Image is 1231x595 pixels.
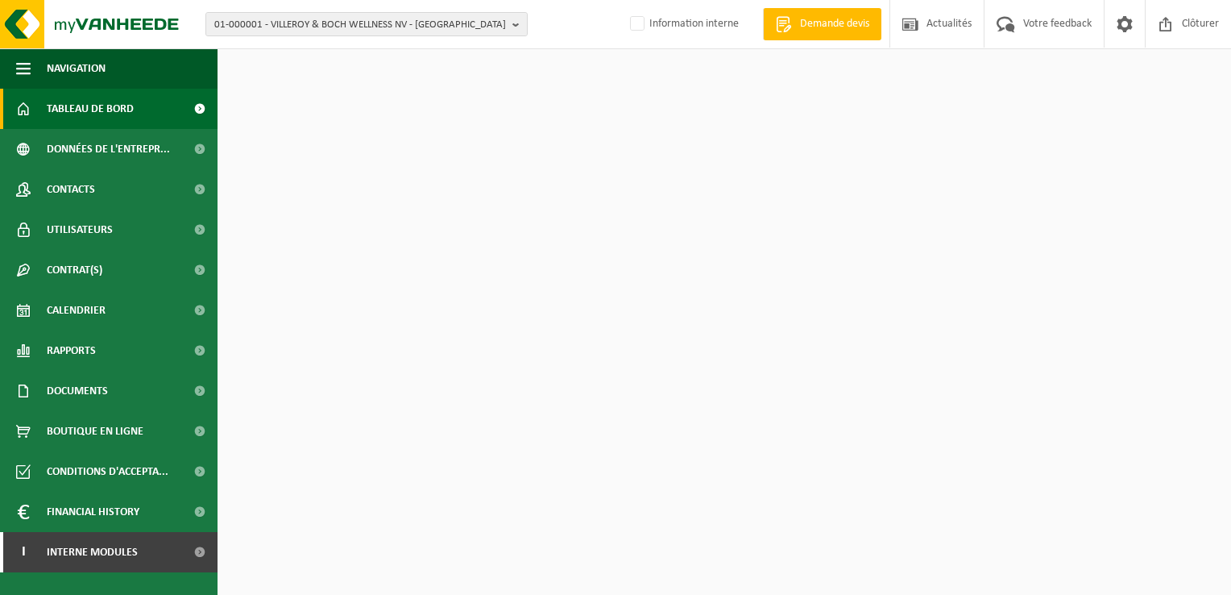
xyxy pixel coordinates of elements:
span: Calendrier [47,290,106,331]
label: Information interne [627,12,739,36]
span: 01-000001 - VILLEROY & BOCH WELLNESS NV - [GEOGRAPHIC_DATA] [214,13,506,37]
span: Conditions d'accepta... [47,451,168,492]
span: Interne modules [47,532,138,572]
span: I [16,532,31,572]
span: Contacts [47,169,95,210]
span: Données de l'entrepr... [47,129,170,169]
span: Financial History [47,492,139,532]
span: Demande devis [796,16,873,32]
span: Utilisateurs [47,210,113,250]
span: Boutique en ligne [47,411,143,451]
span: Rapports [47,331,96,371]
span: Navigation [47,48,106,89]
button: 01-000001 - VILLEROY & BOCH WELLNESS NV - [GEOGRAPHIC_DATA] [205,12,528,36]
a: Demande devis [763,8,881,40]
span: Tableau de bord [47,89,134,129]
span: Contrat(s) [47,250,102,290]
span: Documents [47,371,108,411]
